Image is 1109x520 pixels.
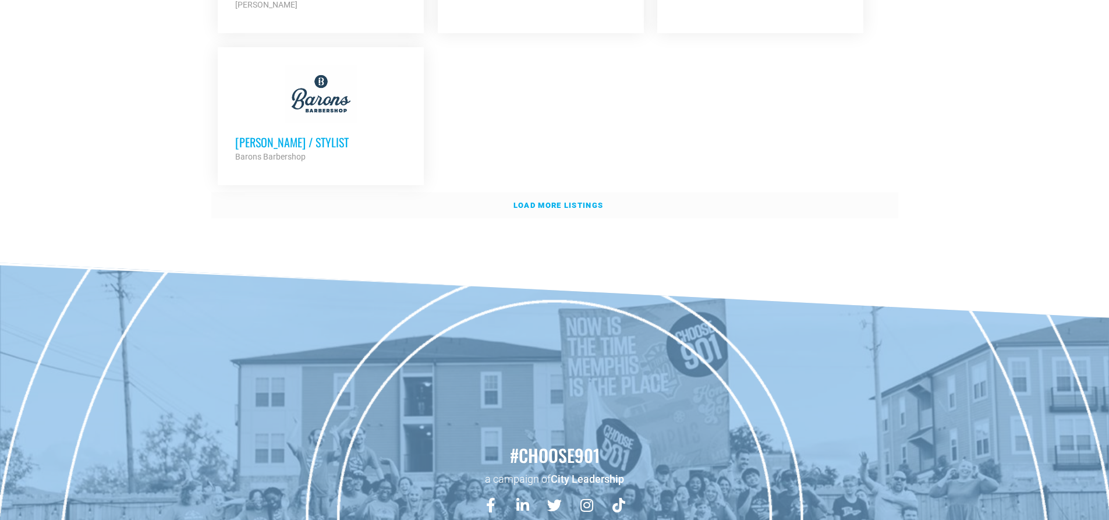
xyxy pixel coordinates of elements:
p: a campaign of [6,472,1103,486]
strong: Load more listings [513,201,603,210]
strong: Barons Barbershop [235,152,306,161]
a: City Leadership [551,473,624,485]
a: [PERSON_NAME] / Stylist Barons Barbershop [218,47,424,181]
h3: [PERSON_NAME] / Stylist [235,135,406,150]
a: Load more listings [211,192,898,219]
h2: #choose901 [6,443,1103,468]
